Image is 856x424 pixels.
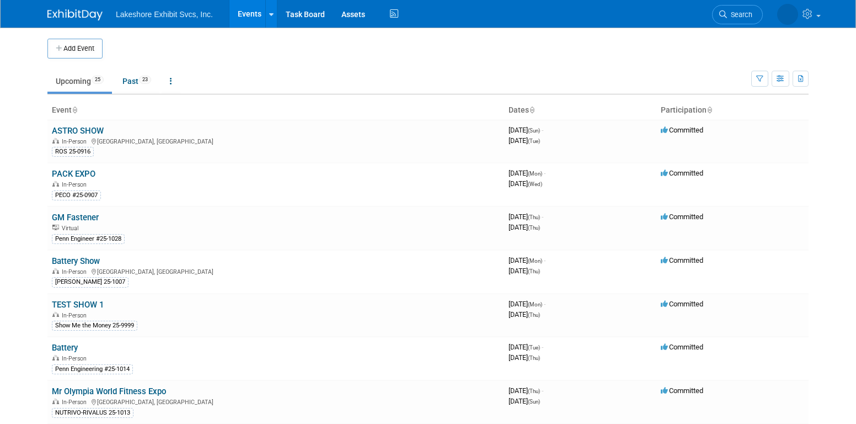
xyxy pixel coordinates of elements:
[62,312,90,319] span: In-Person
[52,136,500,145] div: [GEOGRAPHIC_DATA], [GEOGRAPHIC_DATA]
[52,268,59,274] img: In-Person Event
[661,300,703,308] span: Committed
[528,214,540,220] span: (Thu)
[62,138,90,145] span: In-Person
[52,147,94,157] div: ROS 25-0916
[509,213,543,221] span: [DATE]
[509,397,540,405] span: [DATE]
[528,388,540,394] span: (Thu)
[661,256,703,264] span: Committed
[62,268,90,275] span: In-Person
[52,267,500,275] div: [GEOGRAPHIC_DATA], [GEOGRAPHIC_DATA]
[528,258,542,264] span: (Mon)
[62,225,82,232] span: Virtual
[52,169,95,179] a: PACK EXPO
[52,190,101,200] div: PECO #25-0907
[52,408,133,418] div: NUTRIVO-RIVALUS 25-1013
[528,301,542,308] span: (Mon)
[528,128,540,134] span: (Sun)
[509,300,545,308] span: [DATE]
[52,312,59,317] img: In-Person Event
[509,267,540,275] span: [DATE]
[661,126,703,134] span: Committed
[528,181,542,187] span: (Wed)
[47,9,103,20] img: ExhibitDay
[528,344,540,351] span: (Tue)
[72,105,77,114] a: Sort by Event Name
[52,138,59,144] img: In-Person Event
[52,364,133,374] div: Penn Engineering #25-1014
[52,300,104,310] a: TEST SHOW 1
[52,397,500,406] div: [GEOGRAPHIC_DATA], [GEOGRAPHIC_DATA]
[509,179,542,188] span: [DATE]
[52,386,166,396] a: Mr Olympia World Fitness Expo
[504,101,656,120] th: Dates
[52,225,59,230] img: Virtual Event
[52,181,59,187] img: In-Person Event
[529,105,534,114] a: Sort by Start Date
[661,213,703,221] span: Committed
[62,181,90,188] span: In-Person
[509,223,540,231] span: [DATE]
[661,343,703,351] span: Committed
[509,169,545,177] span: [DATE]
[62,399,90,406] span: In-Person
[116,10,213,19] span: Lakeshore Exhibit Svcs, Inc.
[52,126,104,136] a: ASTRO SHOW
[47,101,504,120] th: Event
[139,76,151,84] span: 23
[712,5,763,24] a: Search
[542,213,543,221] span: -
[661,386,703,395] span: Committed
[544,256,545,264] span: -
[656,101,809,120] th: Participation
[52,256,100,266] a: Battery Show
[509,310,540,319] span: [DATE]
[52,277,129,287] div: [PERSON_NAME] 25-1007
[777,4,798,25] img: MICHELLE MOYA
[544,300,545,308] span: -
[528,312,540,318] span: (Thu)
[509,353,540,362] span: [DATE]
[528,355,540,361] span: (Thu)
[52,213,99,222] a: GM Fastener
[727,10,752,19] span: Search
[661,169,703,177] span: Committed
[528,225,540,231] span: (Thu)
[528,171,542,177] span: (Mon)
[544,169,545,177] span: -
[47,71,112,92] a: Upcoming25
[528,138,540,144] span: (Tue)
[542,386,543,395] span: -
[52,321,137,331] div: Show Me the Money 25-9999
[528,399,540,405] span: (Sun)
[509,256,545,264] span: [DATE]
[707,105,712,114] a: Sort by Participation Type
[509,126,543,134] span: [DATE]
[114,71,159,92] a: Past23
[542,343,543,351] span: -
[542,126,543,134] span: -
[509,136,540,145] span: [DATE]
[52,355,59,361] img: In-Person Event
[62,355,90,362] span: In-Person
[509,343,543,351] span: [DATE]
[47,39,103,59] button: Add Event
[52,399,59,404] img: In-Person Event
[52,234,125,244] div: Penn Engineer #25-1028
[509,386,543,395] span: [DATE]
[52,343,78,353] a: Battery
[92,76,104,84] span: 25
[528,268,540,274] span: (Thu)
